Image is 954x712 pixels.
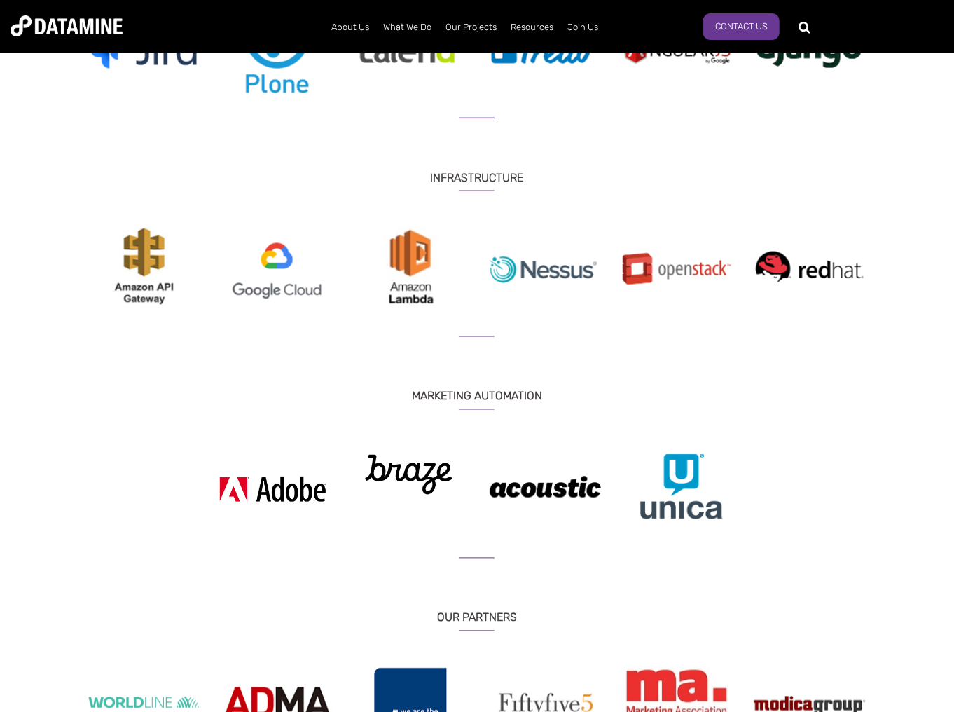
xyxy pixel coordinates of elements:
[754,226,866,313] img: redhat.230.png
[351,445,467,504] img: braze_logo_google22
[214,445,331,534] img: adobe.230
[78,372,876,410] h3: MARKETING AUTOMATION
[36,36,154,48] div: Domain: [DOMAIN_NAME]
[621,226,733,313] img: openstack.230.png
[488,226,600,313] img: nessus-logo.230.png
[504,9,560,46] a: Resources
[623,445,740,528] img: unica
[53,83,125,92] div: Domain Overview
[488,445,604,528] img: acoustic
[11,15,123,36] img: Datamine
[78,153,876,191] h3: INFRASTRUCTURE
[22,22,34,34] img: logo_orange.svg
[78,594,876,631] h3: OUR PARTNERS
[139,81,151,93] img: tab_keywords_by_traffic_grey.svg
[38,81,49,93] img: tab_domain_overview_orange.svg
[560,9,605,46] a: Join Us
[324,9,376,46] a: About Us
[438,9,504,46] a: Our Projects
[376,9,438,46] a: What We Do
[221,226,333,313] img: Google-Cloud.230.png
[88,226,200,307] img: awsapigateway
[22,36,34,48] img: website_grey.svg
[354,226,466,307] img: awslambda
[703,13,780,40] a: Contact Us
[155,83,236,92] div: Keywords by Traffic
[39,22,69,34] div: v 4.0.25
